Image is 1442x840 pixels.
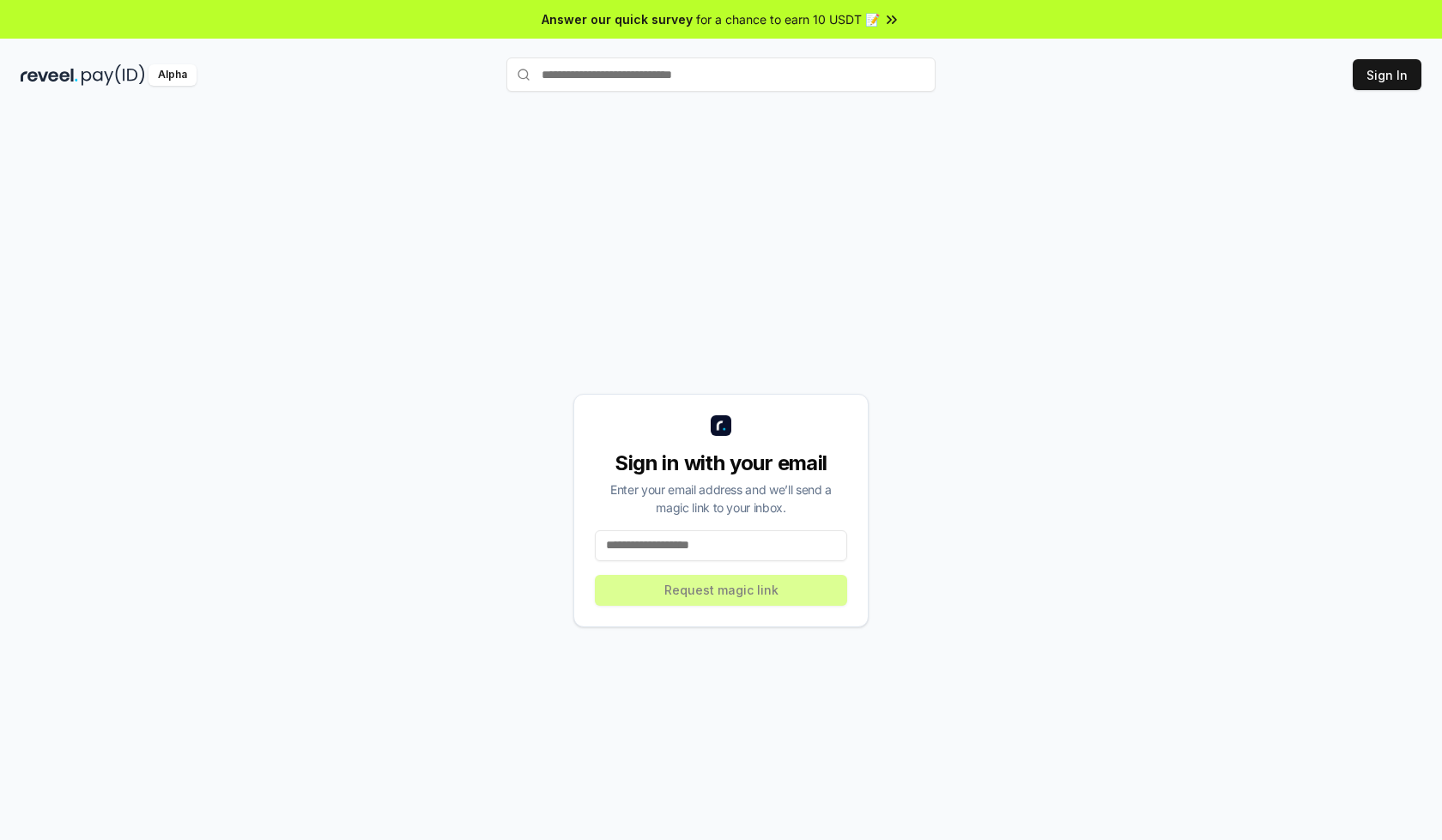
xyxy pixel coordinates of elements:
[21,64,78,86] img: reveel_dark
[82,64,145,86] img: pay_id
[696,10,880,28] span: for a chance to earn 10 USDT 📝
[595,450,847,477] div: Sign in with your email
[148,64,197,86] div: Alpha
[542,10,693,28] span: Answer our quick survey
[1353,59,1421,90] button: Sign In
[711,415,731,436] img: logo_small
[595,480,847,517] div: Enter your email address and we’ll send a magic link to your inbox.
